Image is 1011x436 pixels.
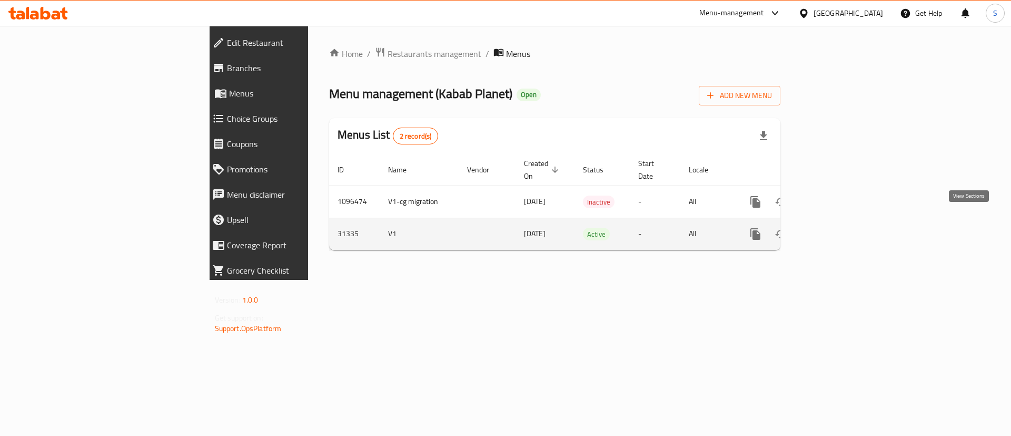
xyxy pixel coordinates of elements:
[215,311,263,325] span: Get support on:
[204,157,379,182] a: Promotions
[229,87,370,100] span: Menus
[768,221,794,247] button: Change Status
[204,131,379,157] a: Coupons
[583,228,610,240] span: Active
[680,218,735,250] td: All
[707,89,772,102] span: Add New Menu
[393,131,438,141] span: 2 record(s)
[524,157,562,182] span: Created On
[242,293,259,307] span: 1.0.0
[467,163,503,176] span: Vendor
[329,154,853,250] table: enhanced table
[380,218,459,250] td: V1
[204,232,379,258] a: Coverage Report
[630,186,680,218] td: -
[380,186,459,218] td: V1-cg migration
[227,188,370,201] span: Menu disclaimer
[227,112,370,125] span: Choice Groups
[699,86,780,105] button: Add New Menu
[689,163,722,176] span: Locale
[517,89,541,101] div: Open
[215,322,282,335] a: Support.OpsPlatform
[583,196,614,208] span: Inactive
[204,207,379,232] a: Upsell
[393,128,439,144] div: Total records count
[215,293,241,307] span: Version:
[375,47,481,61] a: Restaurants management
[338,163,358,176] span: ID
[204,258,379,283] a: Grocery Checklist
[743,221,768,247] button: more
[329,82,512,105] span: Menu management ( Kabab Planet )
[583,163,617,176] span: Status
[768,189,794,215] button: Change Status
[388,163,420,176] span: Name
[524,227,546,240] span: [DATE]
[506,47,530,60] span: Menus
[680,186,735,218] td: All
[227,239,370,251] span: Coverage Report
[388,47,481,60] span: Restaurants management
[517,90,541,99] span: Open
[630,218,680,250] td: -
[227,36,370,49] span: Edit Restaurant
[743,189,768,215] button: more
[993,7,997,19] span: S
[699,7,764,20] div: Menu-management
[735,154,853,186] th: Actions
[227,62,370,74] span: Branches
[204,55,379,81] a: Branches
[204,30,379,55] a: Edit Restaurant
[227,264,370,277] span: Grocery Checklist
[524,195,546,208] span: [DATE]
[227,138,370,150] span: Coupons
[204,182,379,207] a: Menu disclaimer
[751,123,776,149] div: Export file
[814,7,883,19] div: [GEOGRAPHIC_DATA]
[329,47,780,61] nav: breadcrumb
[485,47,489,60] li: /
[638,157,668,182] span: Start Date
[227,163,370,176] span: Promotions
[583,196,614,208] div: Inactive
[338,127,438,144] h2: Menus List
[227,214,370,226] span: Upsell
[204,81,379,106] a: Menus
[204,106,379,131] a: Choice Groups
